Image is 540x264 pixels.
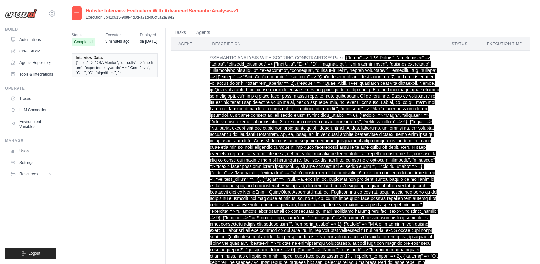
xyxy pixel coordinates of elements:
[8,69,56,79] a: Tools & Integrations
[8,169,56,179] button: Resources
[171,28,190,37] button: Tasks
[8,157,56,168] a: Settings
[5,9,37,18] img: Logo
[192,28,214,37] button: Agents
[8,58,56,68] a: Agents Repository
[5,86,56,91] div: Operate
[8,116,56,132] a: Environment Variables
[76,55,103,60] span: Interview Data:
[8,93,56,104] a: Traces
[479,37,530,51] th: Execution Time
[5,27,56,32] div: Build
[8,35,56,45] a: Automations
[105,32,129,38] span: Executed
[8,146,56,156] a: Usage
[72,38,95,46] span: Completed
[86,15,239,20] p: Execution 3b41c613-9b8f-4d0d-a91d-b0cf5a2a79e2
[8,46,56,56] a: Crew Studio
[76,60,153,76] span: {"topic" => "DSA Mentor", "difficulty" => "medium", "expected_keywords" => ["Core Java", "C++", "...
[72,32,95,38] span: Status
[19,172,38,177] span: Resources
[205,37,444,51] th: Description
[5,248,56,259] button: Logout
[8,105,56,115] a: LLM Connections
[5,138,56,143] div: Manage
[86,7,239,15] h2: Holistic Interview Evaluation With Advanced Semantic Analysis-v1
[28,251,40,256] span: Logout
[105,39,129,44] time: October 3, 2025 at 21:11 IST
[140,39,157,44] time: September 21, 2025 at 19:00 IST
[140,32,157,38] span: Deployed
[444,37,479,51] th: Status
[171,37,204,51] th: Agent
